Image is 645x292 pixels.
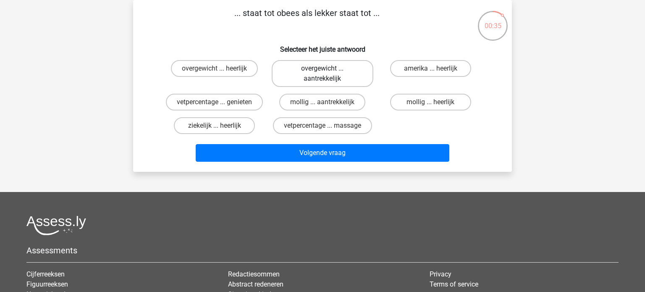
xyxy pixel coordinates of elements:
label: mollig ... heerlijk [390,94,471,110]
a: Terms of service [430,280,478,288]
p: ... staat tot obees als lekker staat tot ... [147,7,467,32]
label: ziekelijk ... heerlijk [174,117,255,134]
a: Redactiesommen [228,270,280,278]
a: Privacy [430,270,451,278]
label: vetpercentage ... massage [273,117,372,134]
h6: Selecteer het juiste antwoord [147,39,498,53]
a: Cijferreeksen [26,270,65,278]
label: amerika ... heerlijk [390,60,471,77]
label: overgewicht ... heerlijk [171,60,258,77]
a: Figuurreeksen [26,280,68,288]
label: overgewicht ... aantrekkelijk [272,60,373,87]
a: Abstract redeneren [228,280,283,288]
button: Volgende vraag [196,144,450,162]
div: 00:35 [477,10,509,31]
img: Assessly logo [26,216,86,235]
label: mollig ... aantrekkelijk [279,94,365,110]
h5: Assessments [26,245,619,255]
label: vetpercentage ... genieten [166,94,263,110]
